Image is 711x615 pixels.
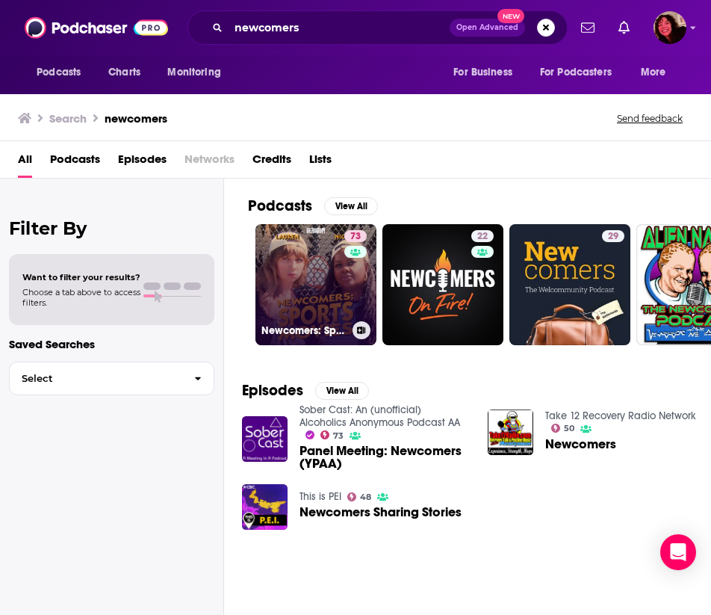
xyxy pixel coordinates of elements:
[653,11,686,44] img: User Profile
[99,58,149,87] a: Charts
[471,230,494,242] a: 22
[108,62,140,83] span: Charts
[252,147,291,178] a: Credits
[187,10,568,45] div: Search podcasts, credits, & more...
[9,362,214,395] button: Select
[575,15,600,40] a: Show notifications dropdown
[450,19,525,37] button: Open AdvancedNew
[299,506,462,519] a: Newcomers Sharing Stories
[242,484,288,530] img: Newcomers Sharing Stories
[540,62,612,83] span: For Podcasters
[22,287,140,308] span: Choose a tab above to access filters.
[350,229,361,244] span: 73
[184,147,235,178] span: Networks
[453,62,512,83] span: For Business
[242,381,369,400] a: EpisodesView All
[26,58,100,87] button: open menu
[248,197,378,215] a: PodcastsView All
[324,197,378,215] button: View All
[242,381,303,400] h2: Episodes
[344,230,367,242] a: 73
[49,111,87,126] h3: Search
[157,58,240,87] button: open menu
[37,62,81,83] span: Podcasts
[509,224,630,345] a: 29
[299,445,470,470] a: Panel Meeting: Newcomers (YPAA)
[551,424,575,433] a: 50
[248,197,312,215] h2: Podcasts
[564,425,574,432] span: 50
[242,416,288,462] img: Panel Meeting: Newcomers (YPAA)
[382,224,503,345] a: 22
[9,337,214,351] p: Saved Searches
[347,492,372,501] a: 48
[653,11,686,44] span: Logged in as Kathryn-Musilek
[477,229,488,244] span: 22
[299,404,460,429] a: Sober Cast: An (unofficial) Alcoholics Anonymous Podcast AA
[545,438,616,451] a: Newcomers
[443,58,531,87] button: open menu
[255,224,376,345] a: 73Newcomers: Sports, with [PERSON_NAME] and [PERSON_NAME]
[602,230,624,242] a: 29
[18,147,32,178] a: All
[309,147,332,178] a: Lists
[360,494,371,501] span: 48
[229,16,450,40] input: Search podcasts, credits, & more...
[105,111,167,126] h3: newcomers
[118,147,167,178] a: Episodes
[530,58,633,87] button: open menu
[315,382,369,400] button: View All
[261,324,347,337] h3: Newcomers: Sports, with [PERSON_NAME] and [PERSON_NAME]
[488,410,533,455] img: Newcomers
[608,229,618,244] span: 29
[320,430,344,439] a: 73
[612,15,636,40] a: Show notifications dropdown
[9,217,214,239] h2: Filter By
[299,490,341,503] a: This is PEI
[497,9,524,23] span: New
[630,58,685,87] button: open menu
[660,534,696,570] div: Open Intercom Messenger
[456,24,518,31] span: Open Advanced
[25,13,168,42] img: Podchaser - Follow, Share and Rate Podcasts
[653,11,686,44] button: Show profile menu
[22,272,140,282] span: Want to filter your results?
[333,433,344,439] span: 73
[167,62,220,83] span: Monitoring
[641,62,666,83] span: More
[50,147,100,178] a: Podcasts
[612,112,687,125] button: Send feedback
[545,410,696,422] a: Take 12 Recovery Radio Network
[10,374,182,383] span: Select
